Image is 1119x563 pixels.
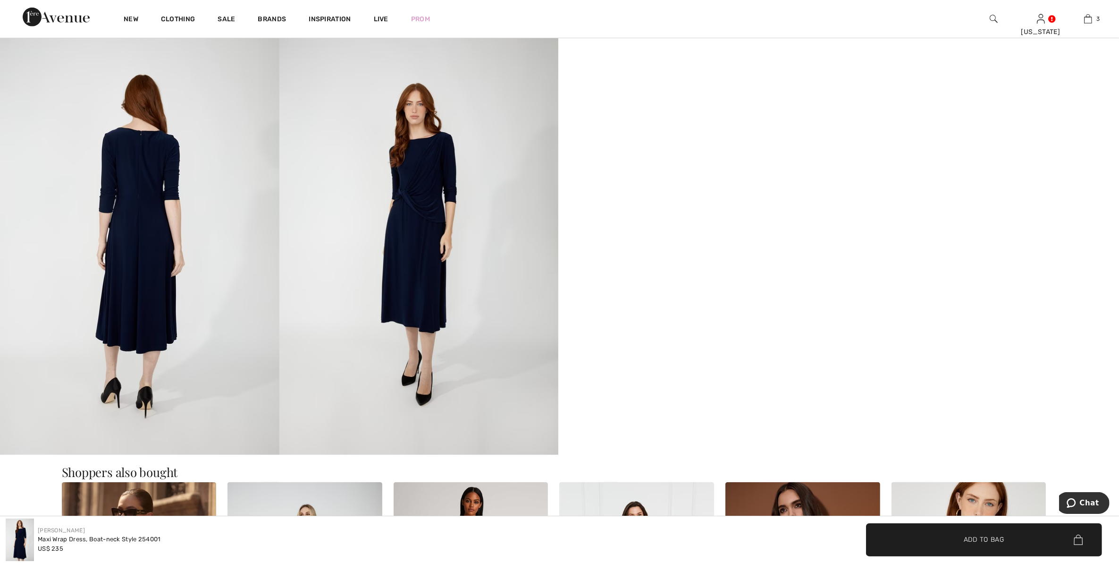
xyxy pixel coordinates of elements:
a: 3 [1065,13,1111,25]
img: My Info [1037,13,1045,25]
a: Brands [258,15,286,25]
div: Maxi Wrap Dress, Boat-neck Style 254001 [38,535,161,544]
span: US$ 235 [38,545,63,552]
img: Bag.svg [1074,535,1083,545]
div: [US_STATE] [1018,27,1064,37]
iframe: Opens a widget where you can chat to one of our agents [1059,492,1110,516]
a: [PERSON_NAME] [38,527,85,534]
a: Sign In [1037,14,1045,23]
a: Clothing [161,15,195,25]
h3: Shoppers also bought [62,466,1058,478]
span: Add to Bag [964,535,1004,545]
img: Maxi Wrap Dress, Boat-Neck Style 254001. 4 [279,35,559,454]
a: Sale [218,15,235,25]
span: Inspiration [309,15,351,25]
img: My Bag [1084,13,1092,25]
img: Maxi Wrap Dress, Boat-Neck Style 254001 [6,519,34,561]
span: 3 [1097,15,1100,23]
img: 1ère Avenue [23,8,90,26]
a: Prom [411,14,430,24]
a: New [124,15,138,25]
a: Live [374,14,388,24]
img: search the website [990,13,998,25]
button: Add to Bag [866,523,1102,556]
